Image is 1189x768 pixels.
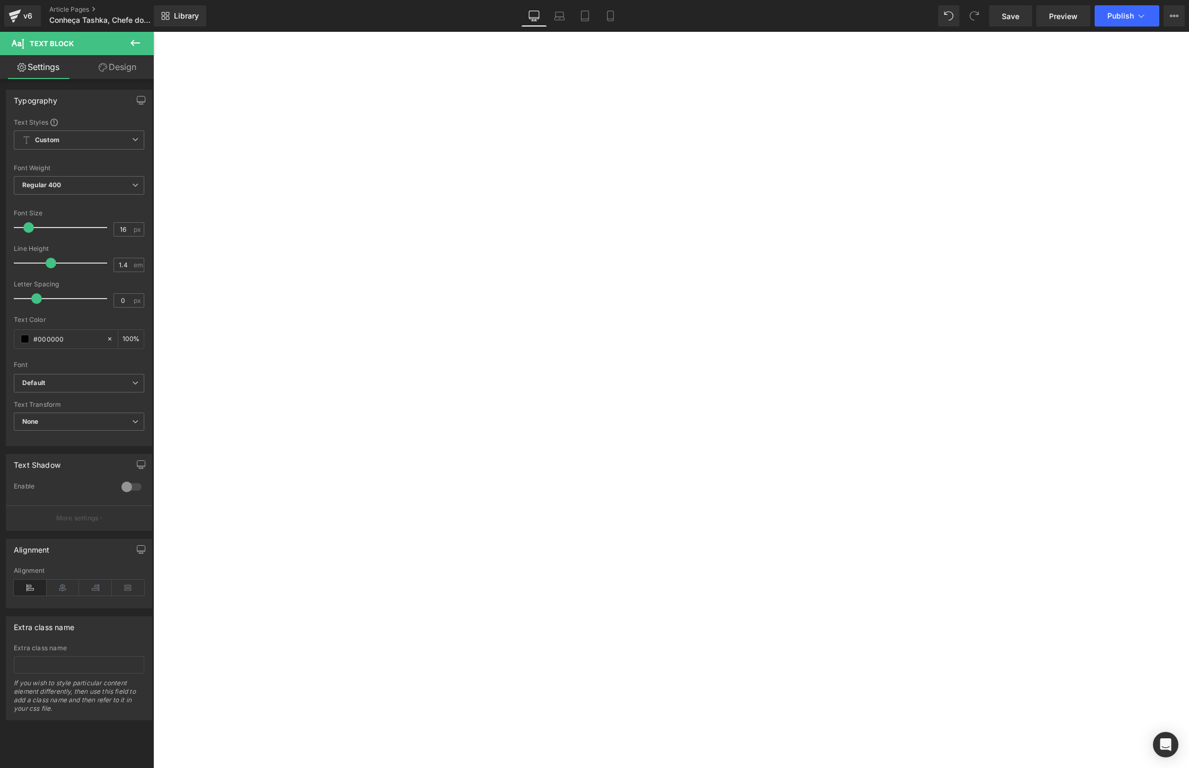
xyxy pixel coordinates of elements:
div: Alignment [14,567,144,574]
button: More settings [6,505,152,530]
div: % [118,330,144,348]
button: More [1164,5,1185,27]
span: px [134,226,143,233]
input: Color [33,333,101,345]
span: px [134,297,143,304]
div: Extra class name [14,617,74,632]
a: Desktop [521,5,547,27]
div: Letter Spacing [14,281,144,288]
div: Typography [14,90,57,105]
a: v6 [4,5,41,27]
a: Tablet [572,5,598,27]
b: None [22,417,39,425]
div: Alignment [14,539,50,554]
span: Library [174,11,199,21]
button: Undo [938,5,959,27]
div: Font Weight [14,164,144,172]
p: More settings [56,513,99,523]
div: Font [14,361,144,369]
button: Publish [1095,5,1159,27]
div: v6 [21,9,34,23]
div: Line Height [14,245,144,252]
i: Default [22,379,45,388]
a: Laptop [547,5,572,27]
a: Design [79,55,156,79]
a: Article Pages [49,5,171,14]
b: Regular 400 [22,181,62,189]
div: Text Shadow [14,455,60,469]
span: Text Block [30,39,74,48]
div: Extra class name [14,644,144,652]
div: Text Transform [14,401,144,408]
div: Font Size [14,210,144,217]
a: Mobile [598,5,623,27]
span: Conheça Tashka, Chefe dos Yawanawá [49,16,151,24]
span: Preview [1049,11,1078,22]
div: Open Intercom Messenger [1153,732,1178,757]
div: Text Color [14,316,144,324]
button: Redo [964,5,985,27]
span: Save [1002,11,1019,22]
a: Preview [1036,5,1090,27]
span: Publish [1107,12,1134,20]
a: New Library [154,5,206,27]
div: Text Styles [14,118,144,126]
b: Custom [35,136,59,145]
div: If you wish to style particular content element differently, then use this field to add a class n... [14,679,144,720]
div: Enable [14,482,111,493]
span: em [134,261,143,268]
